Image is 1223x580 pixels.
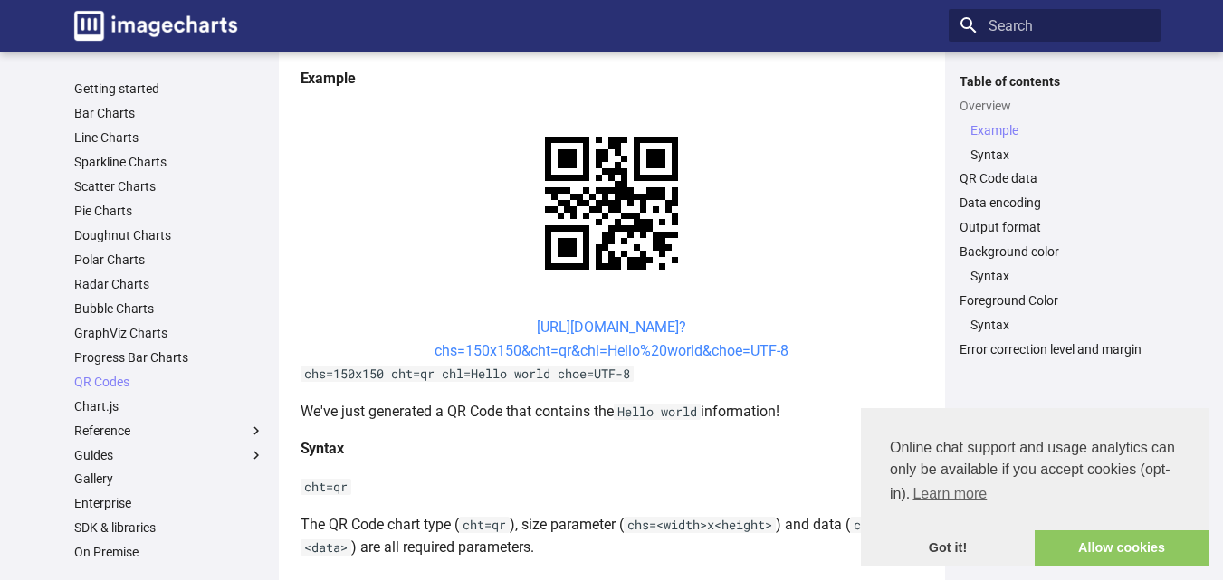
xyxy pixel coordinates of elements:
[960,341,1150,357] a: Error correction level and margin
[74,81,264,97] a: Getting started
[960,243,1150,260] a: Background color
[74,178,264,195] a: Scatter Charts
[74,495,264,511] a: Enterprise
[1035,530,1209,566] a: allow cookies
[960,317,1150,333] nav: Foreground Color
[949,9,1161,42] input: Search
[301,400,923,423] p: We've just generated a QR Code that contains the information!
[74,447,264,463] label: Guides
[74,471,264,487] a: Gallery
[970,122,1150,138] a: Example
[74,325,264,341] a: GraphViz Charts
[74,203,264,219] a: Pie Charts
[74,300,264,317] a: Bubble Charts
[74,349,264,366] a: Progress Bar Charts
[960,268,1150,284] nav: Background color
[459,517,510,533] code: cht=qr
[614,404,701,420] code: Hello world
[435,319,788,359] a: [URL][DOMAIN_NAME]?chs=150x150&cht=qr&chl=Hello%20world&choe=UTF-8
[960,292,1150,309] a: Foreground Color
[74,276,264,292] a: Radar Charts
[301,513,923,559] p: The QR Code chart type ( ), size parameter ( ) and data ( ) are all required parameters.
[960,219,1150,235] a: Output format
[949,73,1161,90] label: Table of contents
[74,154,264,170] a: Sparkline Charts
[910,480,989,508] a: learn more about cookies
[74,105,264,121] a: Bar Charts
[301,366,634,382] code: chs=150x150 cht=qr chl=Hello world choe=UTF-8
[960,195,1150,211] a: Data encoding
[861,530,1035,566] a: dismiss cookie message
[960,122,1150,163] nav: Overview
[74,374,264,390] a: QR Codes
[67,4,244,48] a: Image-Charts documentation
[890,437,1180,508] span: Online chat support and usage analytics can only be available if you accept cookies (opt-in).
[301,437,923,461] h4: Syntax
[74,11,237,41] img: logo
[970,268,1150,284] a: Syntax
[74,519,264,536] a: SDK & libraries
[74,398,264,414] a: Chart.js
[960,170,1150,186] a: QR Code data
[74,252,264,268] a: Polar Charts
[861,408,1209,566] div: cookieconsent
[960,98,1150,114] a: Overview
[74,544,264,560] a: On Premise
[970,147,1150,163] a: Syntax
[949,73,1161,358] nav: Table of contents
[301,67,923,90] h4: Example
[513,105,710,301] img: chart
[624,517,776,533] code: chs=<width>x<height>
[970,317,1150,333] a: Syntax
[301,479,351,495] code: cht=qr
[74,129,264,146] a: Line Charts
[74,227,264,243] a: Doughnut Charts
[74,423,264,439] label: Reference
